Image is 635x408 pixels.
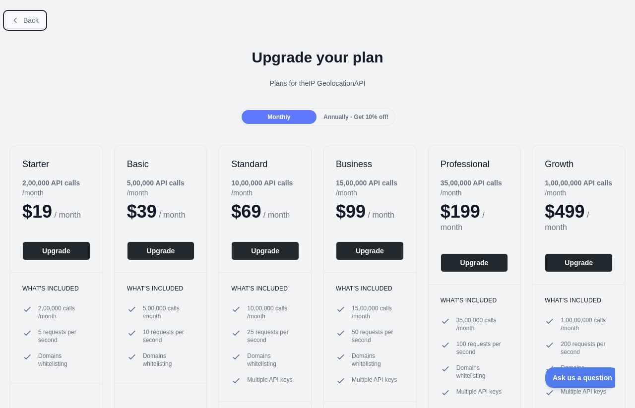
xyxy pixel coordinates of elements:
[545,178,625,198] div: / month
[545,201,584,222] span: $ 499
[231,201,261,222] span: $ 69
[336,158,404,170] h2: Business
[336,178,416,198] div: / month
[545,179,612,187] b: 1,00,00,000 API calls
[441,201,480,222] span: $ 199
[441,158,508,170] h2: Professional
[441,179,502,187] b: 35,00,000 API calls
[441,178,520,198] div: / month
[231,158,299,170] h2: Standard
[336,179,397,187] b: 15,00,000 API calls
[336,201,366,222] span: $ 99
[545,158,613,170] h2: Growth
[231,178,311,198] div: / month
[545,367,615,388] iframe: Toggle Customer Support
[231,179,293,187] b: 10,00,000 API calls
